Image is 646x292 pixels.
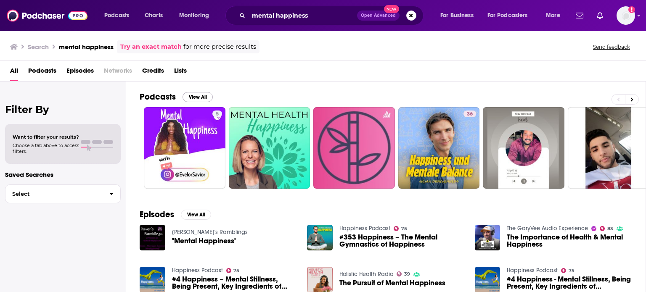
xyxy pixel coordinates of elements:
[507,267,558,274] a: Happiness Podcast
[140,225,165,250] img: "Mental Happiness"
[475,225,500,250] img: The Importance of Health & Mental Happiness
[569,269,575,273] span: 75
[361,13,396,18] span: Open Advanced
[5,191,103,197] span: Select
[617,6,635,25] button: Show profile menu
[357,11,400,21] button: Open AdvancedNew
[212,110,222,117] a: 5
[394,226,407,231] a: 75
[482,9,540,22] button: open menu
[249,9,357,22] input: Search podcasts, credits, & more...
[172,276,297,290] a: #4 Happiness – Mental Stillness, Being Present, Key Ingredients of Happiness
[142,64,164,81] a: Credits
[233,269,239,273] span: 75
[5,171,121,179] p: Saved Searches
[401,227,407,231] span: 75
[104,64,132,81] span: Networks
[487,10,528,21] span: For Podcasters
[13,142,79,154] span: Choose a tab above to access filters.
[140,209,174,220] h2: Episodes
[572,8,587,23] a: Show notifications dropdown
[434,9,484,22] button: open menu
[144,107,225,189] a: 5
[440,10,474,21] span: For Business
[507,276,632,290] a: #4 Happiness - Mental Stillness, Being Present, Key Ingredients of Happiness
[28,64,56,81] a: Podcasts
[174,64,187,81] a: Lists
[226,268,240,273] a: 75
[10,64,18,81] a: All
[339,279,445,287] a: The Pursuit of Mental Happiness
[183,42,256,52] span: for more precise results
[13,134,79,140] span: Want to filter your results?
[600,226,613,231] a: 83
[120,42,182,52] a: Try an exact match
[140,92,213,102] a: PodcastsView All
[397,271,410,276] a: 39
[145,10,163,21] span: Charts
[398,107,480,189] a: 36
[339,234,465,248] a: #353 Happiness – The Mental Gymnastics of Happiness
[139,9,168,22] a: Charts
[384,5,399,13] span: New
[140,209,211,220] a: EpisodesView All
[593,8,606,23] a: Show notifications dropdown
[590,43,633,50] button: Send feedback
[172,237,236,245] a: "Mental Happiness"
[507,234,632,248] a: The Importance of Health & Mental Happiness
[59,43,114,51] h3: mental happiness
[546,10,560,21] span: More
[404,272,410,276] span: 39
[66,64,94,81] a: Episodes
[183,92,213,102] button: View All
[607,227,613,231] span: 83
[467,110,473,118] span: 36
[617,6,635,25] img: User Profile
[5,184,121,203] button: Select
[173,9,220,22] button: open menu
[307,225,333,250] img: #353 Happiness – The Mental Gymnastics of Happiness
[104,10,129,21] span: Podcasts
[507,225,588,232] a: The GaryVee Audio Experience
[561,268,575,273] a: 75
[216,110,219,118] span: 5
[181,210,211,220] button: View All
[5,103,121,116] h2: Filter By
[628,6,635,13] svg: Add a profile image
[172,229,248,236] a: Raven's Ramblings
[617,6,635,25] span: Logged in as N0elleB7
[339,271,393,278] a: Holistic Health Radio
[233,6,432,25] div: Search podcasts, credits, & more...
[179,10,209,21] span: Monitoring
[172,267,223,274] a: Happiness Podcast
[540,9,571,22] button: open menu
[339,225,390,232] a: Happiness Podcast
[463,110,476,117] a: 36
[98,9,140,22] button: open menu
[140,92,176,102] h2: Podcasts
[7,8,87,24] img: Podchaser - Follow, Share and Rate Podcasts
[28,43,49,51] h3: Search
